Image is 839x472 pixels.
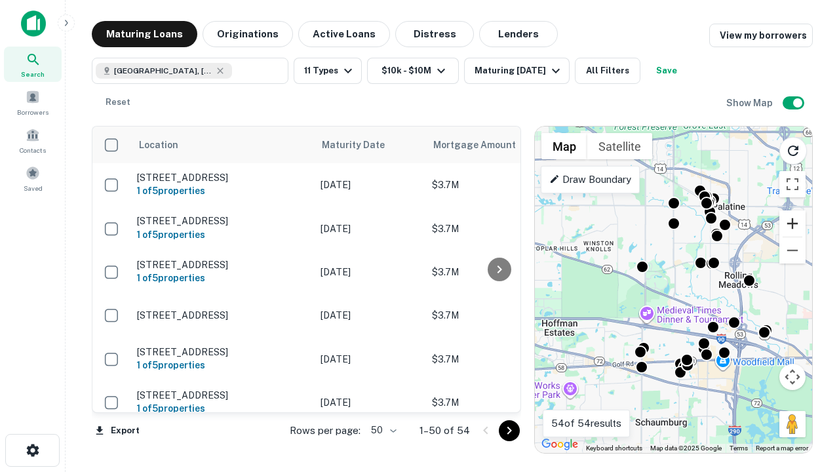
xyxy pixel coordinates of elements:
span: Location [138,137,178,153]
p: [DATE] [321,222,419,236]
button: Lenders [479,21,558,47]
p: [DATE] [321,265,419,279]
button: Reload search area [779,137,807,165]
span: Saved [24,183,43,193]
p: [STREET_ADDRESS] [137,309,307,321]
button: 11 Types [294,58,362,84]
span: [GEOGRAPHIC_DATA], [GEOGRAPHIC_DATA] [114,65,212,77]
span: Contacts [20,145,46,155]
button: All Filters [575,58,640,84]
img: Google [538,436,581,453]
button: $10k - $10M [367,58,459,84]
h6: 1 of 5 properties [137,358,307,372]
p: $3.7M [432,308,563,323]
div: Maturing [DATE] [475,63,564,79]
button: Save your search to get updates of matches that match your search criteria. [646,58,688,84]
p: $3.7M [432,352,563,366]
button: Show street map [541,133,587,159]
a: View my borrowers [709,24,813,47]
button: Zoom out [779,237,806,264]
p: [DATE] [321,308,419,323]
button: Zoom in [779,210,806,237]
a: Search [4,47,62,82]
p: $3.7M [432,222,563,236]
button: Go to next page [499,420,520,441]
h6: 1 of 5 properties [137,401,307,416]
button: Distress [395,21,474,47]
p: [STREET_ADDRESS] [137,215,307,227]
button: Maturing Loans [92,21,197,47]
h6: Show Map [726,96,775,110]
p: Draw Boundary [549,172,631,187]
span: Map data ©2025 Google [650,444,722,452]
th: Maturity Date [314,127,425,163]
p: [DATE] [321,352,419,366]
iframe: Chat Widget [773,367,839,430]
h6: 1 of 5 properties [137,271,307,285]
button: Originations [203,21,293,47]
p: $3.7M [432,178,563,192]
span: Borrowers [17,107,49,117]
button: Maturing [DATE] [464,58,570,84]
th: Mortgage Amount [425,127,570,163]
div: 50 [366,421,399,440]
p: [STREET_ADDRESS] [137,389,307,401]
h6: 1 of 5 properties [137,184,307,198]
span: Mortgage Amount [433,137,533,153]
span: Maturity Date [322,137,402,153]
a: Borrowers [4,85,62,120]
a: Open this area in Google Maps (opens a new window) [538,436,581,453]
button: Show satellite imagery [587,133,652,159]
button: Reset [97,89,139,115]
p: [STREET_ADDRESS] [137,259,307,271]
a: Saved [4,161,62,196]
button: Keyboard shortcuts [586,444,642,453]
button: Active Loans [298,21,390,47]
p: [DATE] [321,395,419,410]
p: 54 of 54 results [551,416,621,431]
th: Location [130,127,314,163]
p: [STREET_ADDRESS] [137,346,307,358]
p: Rows per page: [290,423,361,439]
button: Export [92,421,143,441]
p: [DATE] [321,178,419,192]
p: 1–50 of 54 [419,423,470,439]
a: Terms (opens in new tab) [730,444,748,452]
a: Report a map error [756,444,808,452]
button: Toggle fullscreen view [779,171,806,197]
h6: 1 of 5 properties [137,227,307,242]
button: Map camera controls [779,364,806,390]
p: $3.7M [432,395,563,410]
img: capitalize-icon.png [21,10,46,37]
a: Contacts [4,123,62,158]
span: Search [21,69,45,79]
p: [STREET_ADDRESS] [137,172,307,184]
p: $3.7M [432,265,563,279]
div: 0 0 [535,127,812,453]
